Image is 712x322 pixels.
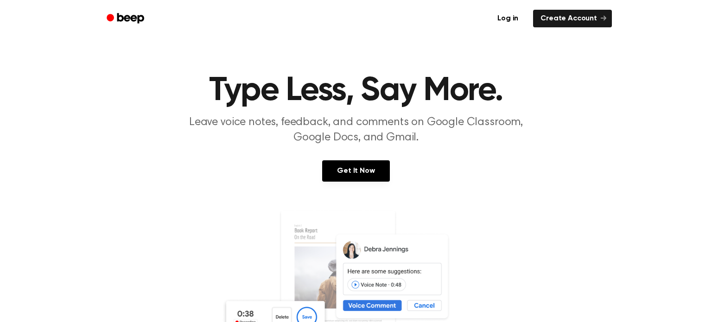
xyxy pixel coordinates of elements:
p: Leave voice notes, feedback, and comments on Google Classroom, Google Docs, and Gmail. [178,115,534,145]
a: Get It Now [322,160,389,182]
a: Log in [488,8,528,29]
h1: Type Less, Say More. [119,74,593,107]
a: Beep [100,10,153,28]
a: Create Account [533,10,612,27]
